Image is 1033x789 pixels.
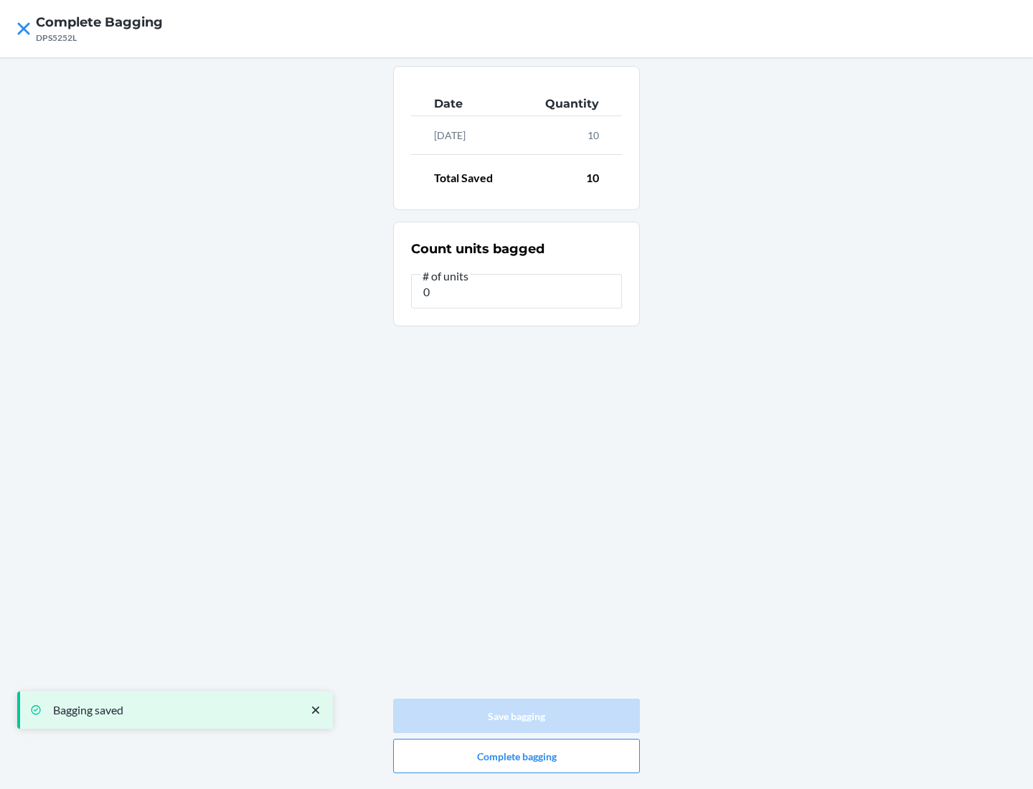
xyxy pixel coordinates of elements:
div: DPS5252L [36,32,163,44]
p: Bagging saved [53,703,294,717]
p: Total Saved [434,169,493,186]
td: 10 [499,116,622,155]
svg: close toast [308,703,323,717]
th: Quantity [499,93,622,116]
p: 10 [586,169,599,186]
td: [DATE] [411,116,499,155]
h2: Count units bagged [411,240,544,258]
h4: Complete Bagging [36,13,163,32]
th: Date [411,93,499,116]
button: Save bagging [393,699,640,733]
input: # of units [411,274,622,308]
button: Complete bagging [393,739,640,773]
span: # of units [420,269,471,283]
